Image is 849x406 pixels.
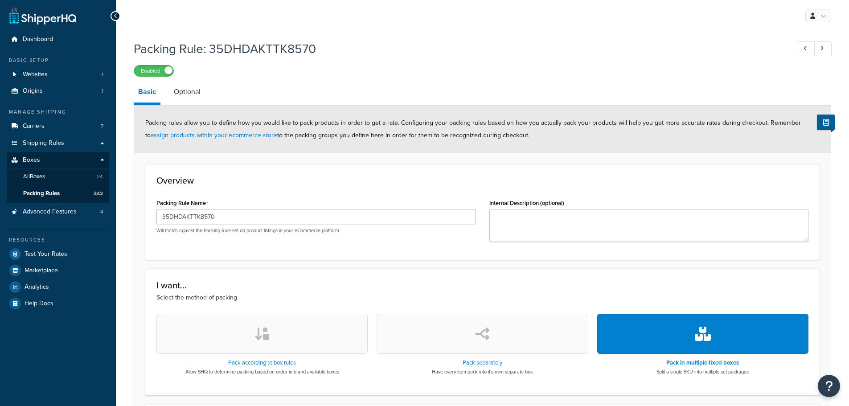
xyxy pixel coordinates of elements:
[145,118,801,140] span: Packing rules allow you to define how you would like to pack products in order to get a rate. Con...
[25,300,53,308] span: Help Docs
[7,83,109,99] li: Origins
[7,295,109,312] a: Help Docs
[23,190,60,197] span: Packing Rules
[23,123,45,130] span: Carriers
[7,66,109,83] a: Websites1
[818,375,840,397] button: Open Resource Center
[185,360,339,366] h3: Pack according to box rules
[7,135,109,152] a: Shipping Rules
[23,36,53,43] span: Dashboard
[23,173,45,180] span: All Boxes
[156,280,808,290] h3: I want...
[7,118,109,135] li: Carriers
[94,190,103,197] span: 342
[97,173,103,180] span: 24
[7,204,109,220] a: Advanced Features4
[101,123,103,130] span: 7
[134,66,173,76] label: Enabled
[156,293,808,303] p: Select the method of packing
[7,246,109,262] a: Test Your Rates
[134,40,781,57] h1: Packing Rule: 35DHDAKTTK8570
[25,267,58,275] span: Marketplace
[489,200,564,206] label: Internal Description (optional)
[23,71,48,78] span: Websites
[814,41,832,56] a: Next Record
[134,81,160,105] a: Basic
[23,139,64,147] span: Shipping Rules
[656,368,749,375] p: Split a single SKU into multiple set packages
[7,66,109,83] li: Websites
[156,200,208,207] label: Packing Rule Name
[185,368,339,375] p: Allow SHQ to determine packing based on order info and available boxes
[7,31,109,48] a: Dashboard
[23,208,77,216] span: Advanced Features
[23,156,40,164] span: Boxes
[7,152,109,203] li: Boxes
[102,71,103,78] span: 1
[25,283,49,291] span: Analytics
[7,83,109,99] a: Origins1
[100,208,103,216] span: 4
[7,279,109,295] a: Analytics
[7,185,109,202] a: Packing Rules342
[656,360,749,366] h3: Pack in multiple fixed boxes
[102,87,103,95] span: 1
[25,250,67,258] span: Test Your Rates
[156,176,808,185] h3: Overview
[7,152,109,168] a: Boxes
[7,168,109,185] a: AllBoxes24
[7,204,109,220] li: Advanced Features
[798,41,815,56] a: Previous Record
[23,87,43,95] span: Origins
[7,262,109,279] a: Marketplace
[7,108,109,116] div: Manage Shipping
[432,360,533,366] h3: Pack separately
[7,236,109,244] div: Resources
[817,115,835,130] button: Show Help Docs
[432,368,533,375] p: Have every item pack into it's own separate box
[151,131,277,140] a: assign products within your ecommerce store
[7,57,109,64] div: Basic Setup
[7,118,109,135] a: Carriers7
[169,81,205,103] a: Optional
[156,227,476,234] p: Will match against the Packing Rule set on product listings in your eCommerce platform
[7,185,109,202] li: Packing Rules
